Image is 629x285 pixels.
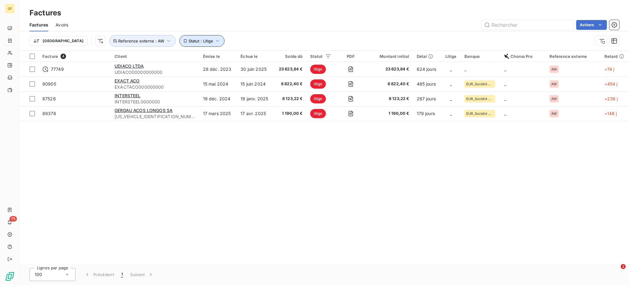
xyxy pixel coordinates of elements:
button: Suivant [127,268,158,281]
span: _ [450,81,452,86]
span: 4 [61,54,66,59]
span: _ [464,66,466,72]
span: +454 j [604,81,618,86]
div: Montant initial [370,54,409,59]
span: _ [504,111,506,116]
span: INTERSTEEL [115,93,141,98]
div: GF [5,4,15,14]
div: Retard [604,54,625,59]
span: 77749 [51,66,64,72]
span: +148 j [604,111,617,116]
td: 30 juin 2025 [237,62,274,77]
span: 75 [10,216,17,222]
span: Facture [42,54,58,59]
span: _ [450,111,452,116]
button: [GEOGRAPHIC_DATA] [29,36,88,46]
span: 8 822,40 € [370,81,409,87]
span: 100 [35,271,42,278]
div: Client [115,54,196,59]
span: UDIACO00000000000 [115,69,196,75]
td: 19 déc. 2024 [199,91,237,106]
span: EUR_Société Générale [466,82,493,86]
span: EXACT ACO [115,78,139,83]
span: Reference externe : AW [118,38,164,43]
span: litige [310,109,326,118]
span: 87526 [42,96,56,101]
button: Statut : Litige [179,35,225,47]
td: 267 jours [413,91,441,106]
span: litige [310,79,326,89]
span: [US_VEHICLE_IDENTIFICATION_NUMBER] [115,114,196,120]
span: 89376 [42,111,56,116]
span: _ [504,81,506,86]
div: Chorus Pro [504,54,542,59]
span: 1 190,00 € [277,110,303,117]
div: Solde dû [277,54,303,59]
span: Statut : Litige [189,38,213,43]
td: 19 janv. 2025 [237,91,274,106]
td: 624 jours [413,62,441,77]
button: Précédent [80,268,118,281]
span: 2 [621,264,626,269]
button: Actions [576,20,607,30]
span: 8 822,40 € [277,81,303,87]
span: _ [504,66,506,72]
span: 8 123,22 € [370,96,409,102]
span: 8 123,22 € [277,96,303,102]
td: 15 mai 2024 [199,77,237,91]
span: EUR_Société Générale [466,97,493,101]
div: Délai [417,54,438,59]
span: litige [310,65,326,74]
span: _ [504,96,506,101]
span: +236 j [604,96,618,101]
span: 23 623,84 € [370,66,409,72]
span: AW [551,112,557,115]
div: Émise le [203,54,233,59]
span: Avoirs [56,22,68,28]
span: 1 190,00 € [370,110,409,117]
div: Reference externe [549,54,597,59]
td: 179 jours [413,106,441,121]
td: 15 juin 2024 [237,77,274,91]
button: Reference externe : AW [109,35,176,47]
span: 80905 [42,81,56,86]
span: _ [450,66,452,72]
td: 485 jours [413,77,441,91]
div: Banque [464,54,497,59]
button: 1 [118,268,127,281]
span: 23 623,84 € [277,66,303,72]
span: _ [450,96,452,101]
span: Factures [29,22,48,28]
td: 17 avr. 2025 [237,106,274,121]
input: Rechercher [482,20,574,30]
span: AW [551,82,557,86]
td: 17 mars 2025 [199,106,237,121]
span: EXACTACO000000000 [115,84,196,90]
span: AW [551,67,557,71]
div: Litige [445,54,457,59]
div: PDF [339,54,363,59]
span: litige [310,94,326,103]
span: UDIAÇO LTDA [115,63,144,69]
iframe: Intercom live chat [608,264,623,279]
span: GERDAU ACOS LONGOS SA [115,108,173,113]
td: 28 déc. 2023 [199,62,237,77]
h3: Factures [29,7,61,18]
div: Statut [310,54,331,59]
span: INTERSTEEL0000000 [115,99,196,105]
span: EUR_Société Générale [466,112,493,115]
div: Échue le [240,54,270,59]
img: Logo LeanPay [5,271,15,281]
span: AW [551,97,557,101]
span: 1 [121,271,123,278]
span: +74 j [604,66,615,72]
